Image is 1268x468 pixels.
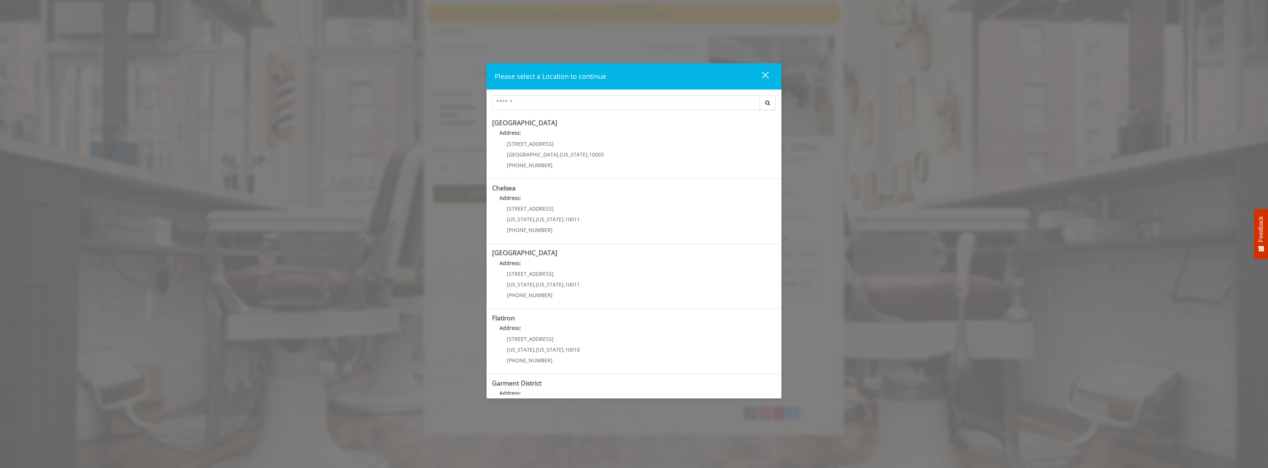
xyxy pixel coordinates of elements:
b: Flatiron [492,313,515,322]
span: [US_STATE] [536,216,564,223]
span: Feedback [1258,216,1264,242]
span: , [564,216,565,223]
button: close dialog [748,69,773,84]
span: , [534,281,536,288]
span: Please select a Location to continue [495,72,606,81]
span: [STREET_ADDRESS] [507,270,554,277]
b: Address: [499,129,521,136]
b: Address: [499,260,521,267]
span: [PHONE_NUMBER] [507,292,553,299]
b: Address: [499,324,521,331]
b: Address: [499,194,521,201]
span: [STREET_ADDRESS] [507,335,554,342]
span: [STREET_ADDRESS] [507,205,554,212]
span: [US_STATE] [536,281,564,288]
span: [GEOGRAPHIC_DATA] [507,151,558,158]
span: , [558,151,560,158]
div: Center Select [492,95,776,114]
span: [US_STATE] [536,346,564,353]
span: , [534,346,536,353]
span: [US_STATE] [560,151,588,158]
span: [US_STATE] [507,281,534,288]
button: Feedback - Show survey [1254,209,1268,259]
span: 10010 [565,346,580,353]
span: , [564,346,565,353]
span: [STREET_ADDRESS] [507,140,554,147]
span: 10003 [589,151,604,158]
span: , [564,281,565,288]
b: Address: [499,390,521,397]
span: [PHONE_NUMBER] [507,357,553,364]
b: Chelsea [492,183,516,192]
b: [GEOGRAPHIC_DATA] [492,248,557,257]
span: , [534,216,536,223]
span: 10011 [565,216,580,223]
span: , [588,151,589,158]
b: Garment District [492,379,541,387]
span: [US_STATE] [507,216,534,223]
span: 10011 [565,281,580,288]
input: Search Center [492,95,760,110]
span: [PHONE_NUMBER] [507,226,553,233]
div: close dialog [753,71,768,82]
b: [GEOGRAPHIC_DATA] [492,118,557,127]
span: [PHONE_NUMBER] [507,162,553,169]
span: [US_STATE] [507,346,534,353]
i: Search button [763,100,772,105]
